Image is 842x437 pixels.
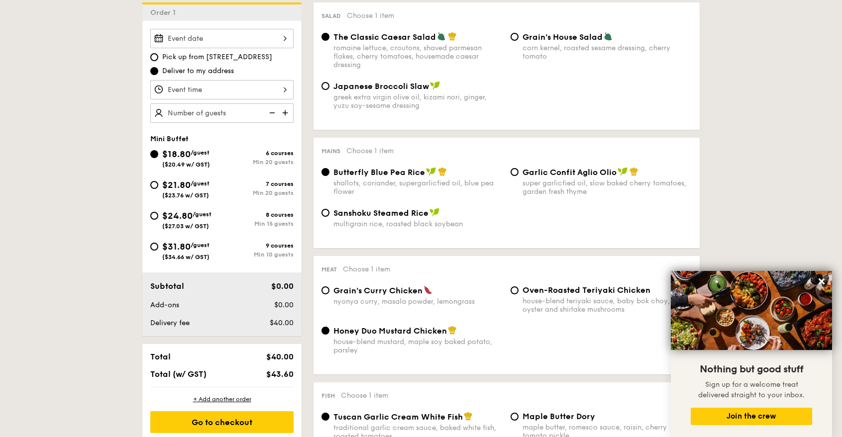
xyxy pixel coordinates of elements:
[698,380,805,399] span: Sign up for a welcome treat delivered straight to your inbox.
[270,319,294,327] span: $40.00
[150,80,294,99] input: Event time
[162,254,210,261] span: ($34.66 w/ GST)
[671,271,832,350] img: DSC07876-Edit02-Large.jpeg
[150,411,294,433] div: Go to checkout
[162,161,210,168] span: ($20.49 w/ GST)
[333,179,503,196] div: shallots, coriander, supergarlicfied oil, blue pea flower
[222,159,294,166] div: Min 20 guests
[279,103,294,122] img: icon-add.58712e84.svg
[162,149,191,160] span: $18.80
[448,32,457,41] img: icon-chef-hat.a58ddaea.svg
[523,44,692,61] div: corn kernel, roasted sesame dressing, cherry tomato
[193,211,211,218] span: /guest
[430,81,440,90] img: icon-vegan.f8ff3823.svg
[523,168,617,177] span: Garlic Confit Aglio Olio
[618,167,628,176] img: icon-vegan.f8ff3823.svg
[321,209,329,217] input: Sanshoku Steamed Ricemultigrain rice, roasted black soybean
[321,148,340,155] span: Mains
[222,189,294,196] div: Min 20 guests
[438,167,447,176] img: icon-chef-hat.a58ddaea.svg
[333,338,503,354] div: house-blend mustard, maple soy baked potato, parsley
[150,135,189,143] span: Mini Buffet
[162,241,191,252] span: $31.80
[150,8,180,17] span: Order 1
[150,67,158,75] input: Deliver to my address
[333,32,436,42] span: The Classic Caesar Salad
[162,52,272,62] span: Pick up from [STREET_ADDRESS]
[333,93,503,110] div: greek extra virgin olive oil, kizami nori, ginger, yuzu soy-sesame dressing
[266,369,294,379] span: $43.60
[150,181,158,189] input: $21.80/guest($23.76 w/ GST)7 coursesMin 20 guests
[511,168,519,176] input: Garlic Confit Aglio Oliosuper garlicfied oil, slow baked cherry tomatoes, garden fresh thyme
[264,103,279,122] img: icon-reduce.1d2dbef1.svg
[150,319,190,327] span: Delivery fee
[333,208,428,218] span: Sanshoku Steamed Rice
[222,211,294,218] div: 8 courses
[464,412,473,421] img: icon-chef-hat.a58ddaea.svg
[162,210,193,221] span: $24.80
[523,32,603,42] span: Grain's House Salad
[222,150,294,157] div: 6 courses
[150,281,184,291] span: Subtotal
[150,212,158,220] input: $24.80/guest($27.03 w/ GST)8 coursesMin 15 guests
[222,180,294,187] div: 7 courses
[511,33,519,41] input: Grain's House Saladcorn kernel, roasted sesame dressing, cherry tomato
[222,251,294,258] div: Min 10 guests
[429,208,439,217] img: icon-vegan.f8ff3823.svg
[523,179,692,196] div: super garlicfied oil, slow baked cherry tomatoes, garden fresh thyme
[333,168,425,177] span: Butterfly Blue Pea Rice
[333,220,503,228] div: multigrain rice, roasted black soybean
[511,413,519,421] input: Maple Butter Dorymaple butter, romesco sauce, raisin, cherry tomato pickle
[437,32,446,41] img: icon-vegetarian.fe4039eb.svg
[523,285,650,295] span: Oven-Roasted Teriyaki Chicken
[448,326,457,335] img: icon-chef-hat.a58ddaea.svg
[814,273,830,289] button: Close
[333,44,503,69] div: romaine lettuce, croutons, shaved parmesan flakes, cherry tomatoes, housemade caesar dressing
[321,413,329,421] input: Tuscan Garlic Cream White Fishtraditional garlic cream sauce, baked white fish, roasted tomatoes
[162,179,191,190] span: $21.80
[321,82,329,90] input: Japanese Broccoli Slawgreek extra virgin olive oil, kizami nori, ginger, yuzu soy-sesame dressing
[321,33,329,41] input: The Classic Caesar Saladromaine lettuce, croutons, shaved parmesan flakes, cherry tomatoes, house...
[333,412,463,422] span: Tuscan Garlic Cream White Fish
[162,192,209,199] span: ($23.76 w/ GST)
[333,326,447,336] span: Honey Duo Mustard Chicken
[150,395,294,403] div: + Add another order
[150,53,158,61] input: Pick up from [STREET_ADDRESS]
[191,242,210,249] span: /guest
[343,265,390,273] span: Choose 1 item
[321,392,335,399] span: Fish
[271,281,294,291] span: $0.00
[321,266,337,273] span: Meat
[333,286,422,295] span: Grain's Curry Chicken
[321,286,329,294] input: Grain's Curry Chickennyonya curry, masala powder, lemongrass
[630,167,638,176] img: icon-chef-hat.a58ddaea.svg
[321,12,341,19] span: Salad
[150,103,294,123] input: Number of guests
[150,301,179,309] span: Add-ons
[321,168,329,176] input: Butterfly Blue Pea Riceshallots, coriander, supergarlicfied oil, blue pea flower
[523,297,692,314] div: house-blend teriyaki sauce, baby bok choy, king oyster and shiitake mushrooms
[700,363,803,375] span: Nothing but good stuff
[162,66,234,76] span: Deliver to my address
[222,220,294,227] div: Min 15 guests
[321,327,329,335] input: Honey Duo Mustard Chickenhouse-blend mustard, maple soy baked potato, parsley
[191,180,210,187] span: /guest
[511,286,519,294] input: Oven-Roasted Teriyaki Chickenhouse-blend teriyaki sauce, baby bok choy, king oyster and shiitake ...
[274,301,294,309] span: $0.00
[604,32,613,41] img: icon-vegetarian.fe4039eb.svg
[346,147,394,155] span: Choose 1 item
[347,11,394,20] span: Choose 1 item
[191,149,210,156] span: /guest
[523,412,595,421] span: Maple Butter Dory
[333,82,429,91] span: Japanese Broccoli Slaw
[150,29,294,48] input: Event date
[266,352,294,361] span: $40.00
[150,243,158,251] input: $31.80/guest($34.66 w/ GST)9 coursesMin 10 guests
[333,297,503,306] div: nyonya curry, masala powder, lemongrass
[150,352,171,361] span: Total
[222,242,294,249] div: 9 courses
[341,391,388,400] span: Choose 1 item
[150,369,207,379] span: Total (w/ GST)
[162,223,209,230] span: ($27.03 w/ GST)
[150,150,158,158] input: $18.80/guest($20.49 w/ GST)6 coursesMin 20 guests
